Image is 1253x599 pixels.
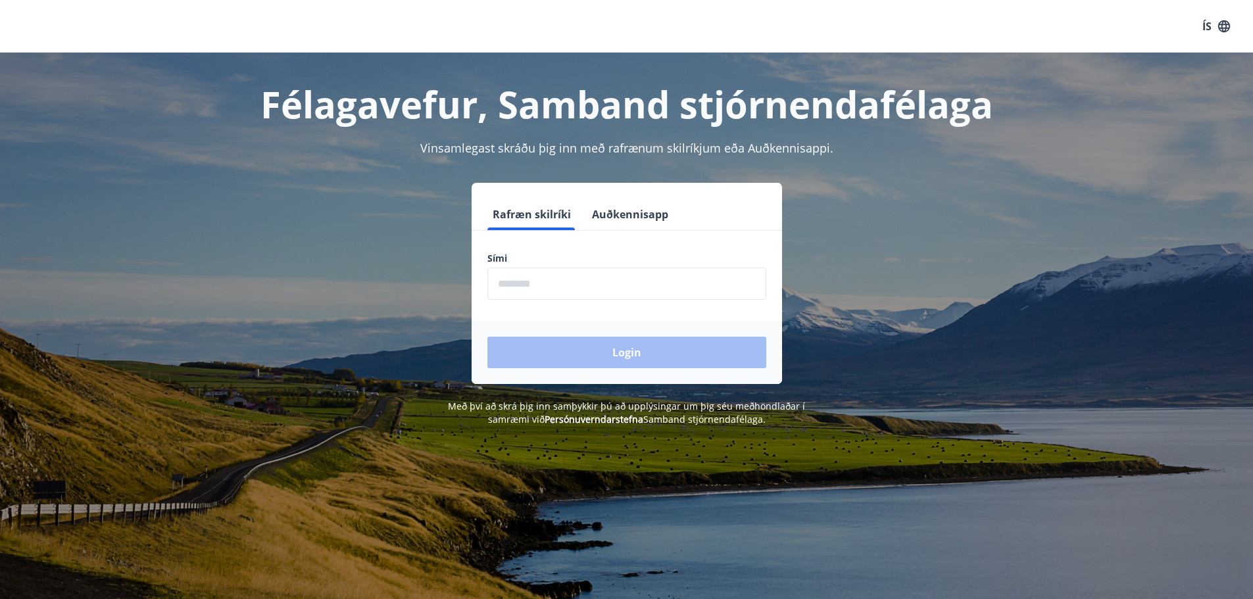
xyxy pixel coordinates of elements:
a: Persónuverndarstefna [545,413,643,425]
button: Auðkennisapp [587,199,674,230]
span: Með því að skrá þig inn samþykkir þú að upplýsingar um þig séu meðhöndlaðar í samræmi við Samband... [448,400,805,425]
h1: Félagavefur, Samband stjórnendafélaga [169,79,1085,129]
button: ÍS [1195,14,1237,38]
label: Sími [487,252,766,265]
span: Vinsamlegast skráðu þig inn með rafrænum skilríkjum eða Auðkennisappi. [420,140,833,156]
button: Rafræn skilríki [487,199,576,230]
